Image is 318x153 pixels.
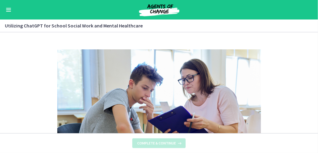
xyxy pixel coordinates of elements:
span: Complete & continue [137,141,176,146]
h3: Utilizing ChatGPT for School Social Work and Mental Healthcare [5,22,306,29]
button: Complete & continue [132,138,186,148]
button: Enable menu [5,6,12,13]
img: Agents of Change [123,2,196,17]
